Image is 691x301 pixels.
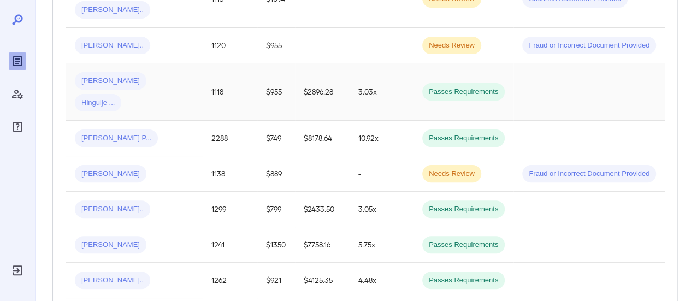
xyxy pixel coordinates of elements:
span: Passes Requirements [422,275,505,286]
td: 3.05x [350,192,414,227]
td: 5.75x [350,227,414,263]
td: $1350 [257,227,295,263]
span: [PERSON_NAME] P... [75,133,158,144]
span: [PERSON_NAME] [75,76,146,86]
span: Needs Review [422,169,481,179]
span: [PERSON_NAME].. [75,204,150,215]
td: 3.03x [350,63,414,121]
span: Needs Review [422,40,481,51]
td: 1118 [203,63,257,121]
td: 2288 [203,121,257,156]
span: [PERSON_NAME].. [75,5,150,15]
td: $921 [257,263,295,298]
td: 1120 [203,28,257,63]
td: 1262 [203,263,257,298]
td: - [350,28,414,63]
span: Passes Requirements [422,133,505,144]
td: $2896.28 [295,63,350,121]
td: $749 [257,121,295,156]
td: 1241 [203,227,257,263]
div: Manage Users [9,85,26,103]
span: [PERSON_NAME] [75,169,146,179]
td: $7758.16 [295,227,350,263]
span: Fraud or Incorrect Document Provided [522,40,656,51]
td: - [350,156,414,192]
span: [PERSON_NAME] [75,240,146,250]
span: Fraud or Incorrect Document Provided [522,169,656,179]
td: $889 [257,156,295,192]
span: Hinguije ... [75,98,121,108]
td: 1299 [203,192,257,227]
td: $799 [257,192,295,227]
td: $2433.50 [295,192,350,227]
td: $4125.35 [295,263,350,298]
td: 10.92x [350,121,414,156]
td: 1138 [203,156,257,192]
div: FAQ [9,118,26,135]
td: $8178.64 [295,121,350,156]
td: 4.48x [350,263,414,298]
span: [PERSON_NAME].. [75,275,150,286]
span: Passes Requirements [422,204,505,215]
div: Reports [9,52,26,70]
div: Log Out [9,262,26,279]
span: Passes Requirements [422,240,505,250]
span: [PERSON_NAME].. [75,40,150,51]
span: Passes Requirements [422,87,505,97]
td: $955 [257,28,295,63]
td: $955 [257,63,295,121]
